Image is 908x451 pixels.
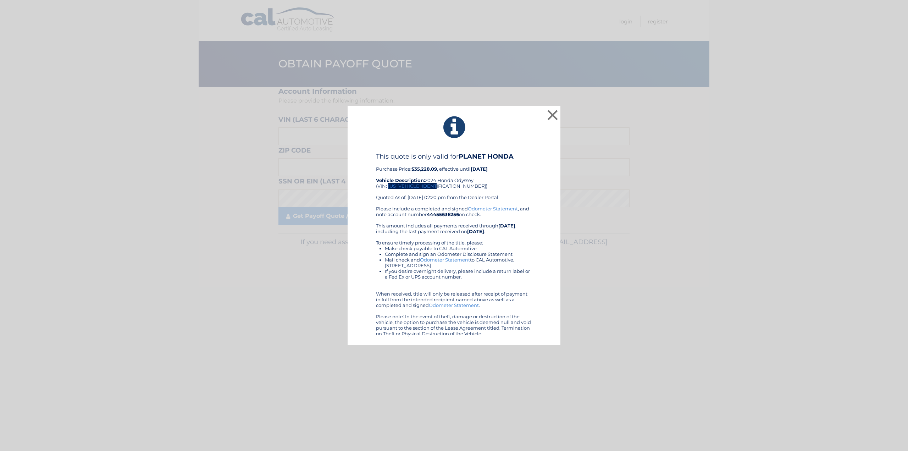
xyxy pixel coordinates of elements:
li: If you desire overnight delivery, please include a return label or a Fed Ex or UPS account number. [385,268,532,280]
b: 44455636256 [427,211,459,217]
button: × [546,108,560,122]
li: Complete and sign an Odometer Disclosure Statement [385,251,532,257]
li: Mail check and to CAL Automotive, [STREET_ADDRESS] [385,257,532,268]
a: Odometer Statement [429,302,479,308]
strong: Vehicle Description: [376,177,425,183]
a: Odometer Statement [420,257,470,263]
div: Purchase Price: , effective until 2024 Honda Odyssey (VIN: [US_VEHICLE_IDENTIFICATION_NUMBER]) Qu... [376,153,532,206]
a: Odometer Statement [468,206,518,211]
b: $35,228.09 [411,166,437,172]
b: [DATE] [498,223,515,229]
b: PLANET HONDA [459,153,514,160]
h4: This quote is only valid for [376,153,532,160]
div: Please include a completed and signed , and note account number on check. This amount includes al... [376,206,532,336]
b: [DATE] [471,166,488,172]
li: Make check payable to CAL Automotive [385,246,532,251]
b: [DATE] [467,229,484,234]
